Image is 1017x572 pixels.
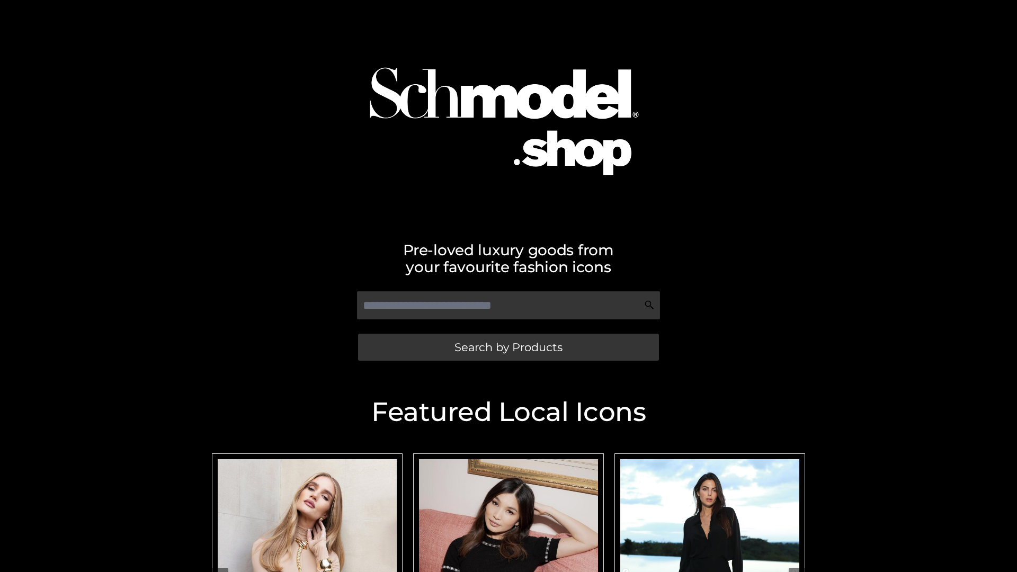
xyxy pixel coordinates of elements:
h2: Featured Local Icons​ [207,399,810,425]
span: Search by Products [454,342,563,353]
h2: Pre-loved luxury goods from your favourite fashion icons [207,242,810,275]
a: Search by Products [358,334,659,361]
img: Search Icon [644,300,655,310]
